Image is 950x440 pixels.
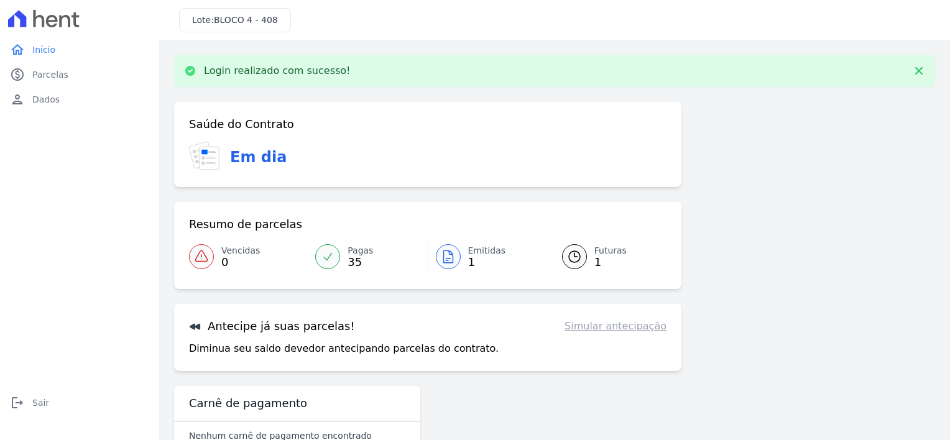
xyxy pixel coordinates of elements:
[10,67,25,82] i: paid
[189,396,307,411] h3: Carnê de pagamento
[5,390,154,415] a: logoutSair
[5,87,154,112] a: personDados
[189,341,499,356] p: Diminua seu saldo devedor antecipando parcelas do contrato.
[10,92,25,107] i: person
[214,15,278,25] span: BLOCO 4 - 408
[230,146,287,168] h3: Em dia
[189,217,302,232] h3: Resumo de parcelas
[32,396,49,409] span: Sair
[32,44,55,56] span: Início
[5,37,154,62] a: homeInício
[192,14,278,27] h3: Lote:
[594,257,627,267] span: 1
[204,65,351,77] p: Login realizado com sucesso!
[428,239,547,274] a: Emitidas 1
[5,62,154,87] a: paidParcelas
[348,244,373,257] span: Pagas
[10,395,25,410] i: logout
[468,244,506,257] span: Emitidas
[10,42,25,57] i: home
[189,319,355,334] h3: Antecipe já suas parcelas!
[32,93,60,106] span: Dados
[189,239,308,274] a: Vencidas 0
[348,257,373,267] span: 35
[221,257,260,267] span: 0
[308,239,427,274] a: Pagas 35
[547,239,666,274] a: Futuras 1
[32,68,68,81] span: Parcelas
[468,257,506,267] span: 1
[594,244,627,257] span: Futuras
[565,319,666,334] a: Simular antecipação
[221,244,260,257] span: Vencidas
[189,117,294,132] h3: Saúde do Contrato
